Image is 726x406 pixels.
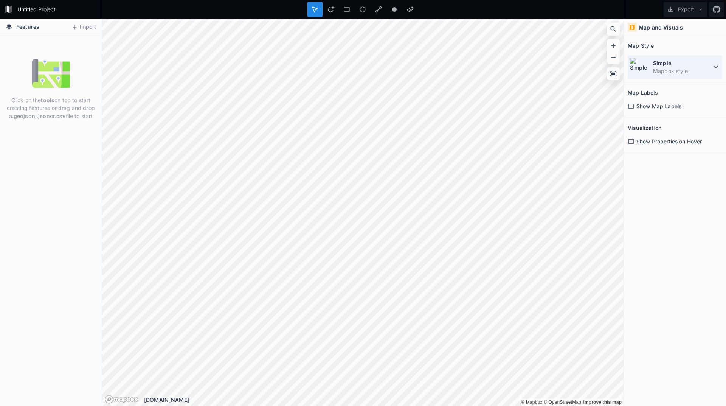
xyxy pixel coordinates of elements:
dd: Mapbox style [653,67,711,75]
a: Mapbox [521,400,542,405]
h2: Map Labels [628,87,658,98]
h4: Map and Visuals [639,23,683,31]
div: [DOMAIN_NAME] [144,396,624,404]
h2: Visualization [628,122,661,134]
strong: .csv [55,113,66,119]
a: Map feedback [583,400,622,405]
strong: tools [41,97,54,103]
span: Show Map Labels [636,102,681,110]
img: empty [32,54,70,92]
span: Show Properties on Hover [636,137,702,145]
h2: Map Style [628,40,654,51]
button: Export [664,2,707,17]
dt: Simple [653,59,711,67]
span: Features [16,23,39,31]
button: Import [67,21,100,33]
strong: .geojson [12,113,35,119]
a: Mapbox logo [105,395,138,404]
strong: .json [37,113,50,119]
img: Simple [630,57,649,77]
a: OpenStreetMap [544,400,581,405]
p: Click on the on top to start creating features or drag and drop a , or file to start [6,96,96,120]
